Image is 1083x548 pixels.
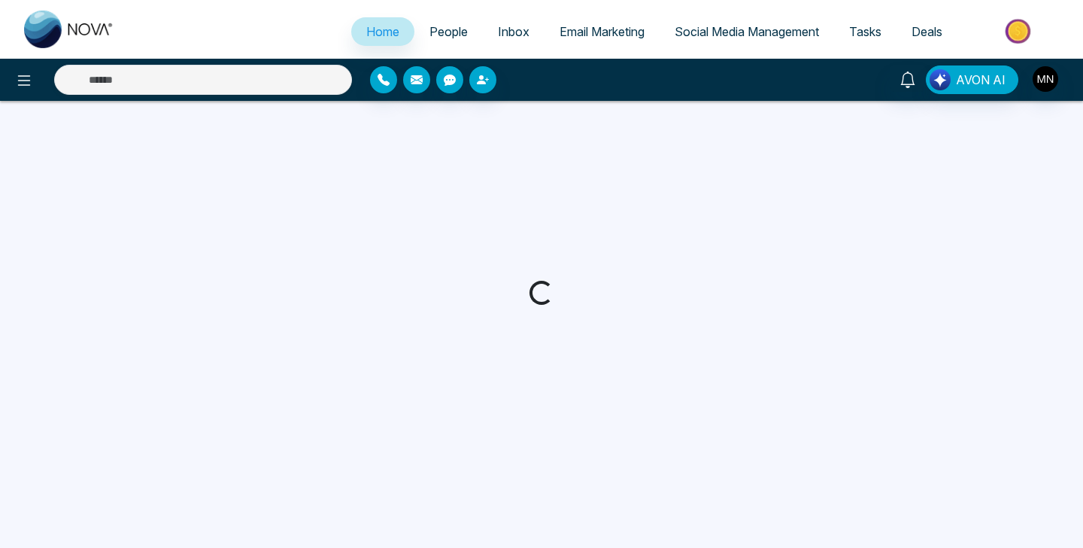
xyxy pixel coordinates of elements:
span: Tasks [849,24,881,39]
span: Social Media Management [675,24,819,39]
span: Email Marketing [560,24,645,39]
span: People [429,24,468,39]
img: Nova CRM Logo [24,11,114,48]
span: Deals [912,24,942,39]
img: Lead Flow [930,69,951,90]
a: Deals [896,17,957,46]
a: Home [351,17,414,46]
img: Market-place.gif [965,14,1074,48]
a: People [414,17,483,46]
a: Tasks [834,17,896,46]
a: Inbox [483,17,545,46]
span: AVON AI [956,71,1006,89]
span: Home [366,24,399,39]
a: Email Marketing [545,17,660,46]
button: AVON AI [926,65,1018,94]
span: Inbox [498,24,529,39]
img: User Avatar [1033,66,1058,92]
a: Social Media Management [660,17,834,46]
